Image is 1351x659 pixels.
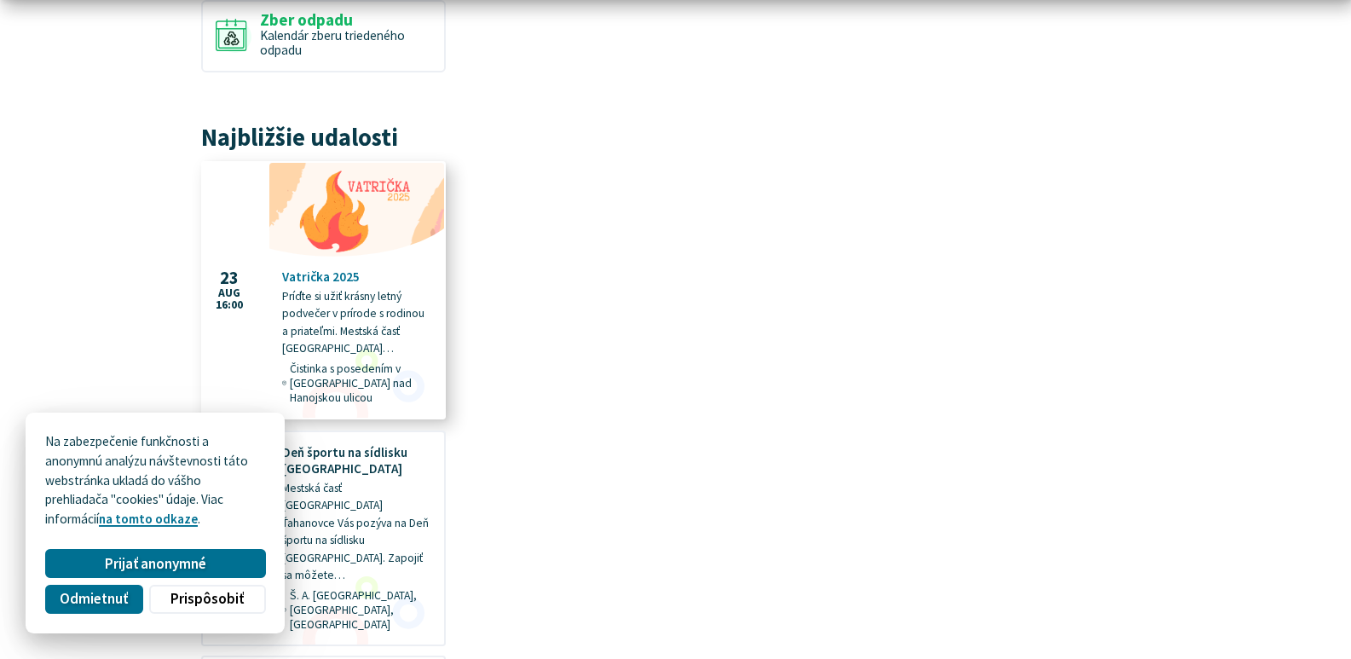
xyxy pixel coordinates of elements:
[170,590,244,608] span: Prispôsobiť
[216,287,243,299] span: aug
[216,270,243,288] span: 23
[290,361,431,405] span: Čistinka s posedením v [GEOGRAPHIC_DATA] nad Hanojskou ulicou
[60,590,128,608] span: Odmietnuť
[45,585,142,614] button: Odmietnuť
[203,163,444,417] a: Vatrička 2025 Príďte si užiť krásny letný podvečer v prírode s rodinou a priateľmi. Mestská časť ...
[216,299,243,311] span: 16:00
[260,27,405,58] span: Kalendár zberu triedeného odpadu
[149,585,265,614] button: Prispôsobiť
[45,549,265,578] button: Prijať anonymné
[260,11,431,29] span: Zber odpadu
[282,269,431,285] h4: Vatrička 2025
[282,288,431,358] p: Príďte si užiť krásny letný podvečer v prírode s rodinou a priateľmi. Mestská časť [GEOGRAPHIC_DA...
[45,432,265,529] p: Na zabezpečenie funkčnosti a anonymnú analýzu návštevnosti táto webstránka ukladá do vášho prehli...
[99,511,198,527] a: na tomto odkaze
[201,124,446,151] h3: Najbližšie udalosti
[105,555,206,573] span: Prijať anonymné
[203,432,444,645] a: Deň športu na sídlisku [GEOGRAPHIC_DATA] Mestská časť [GEOGRAPHIC_DATA] Ťahanovce Vás pozýva na D...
